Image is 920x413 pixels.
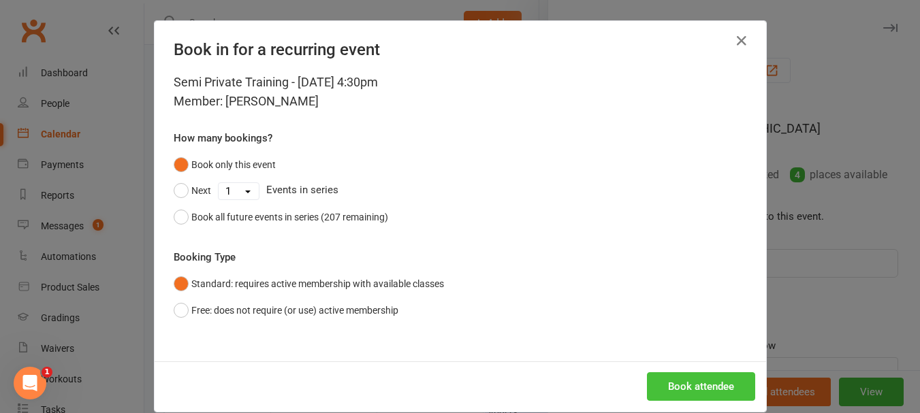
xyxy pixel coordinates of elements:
[731,30,752,52] button: Close
[174,249,236,265] label: Booking Type
[647,372,755,401] button: Book attendee
[191,210,388,225] div: Book all future events in series (207 remaining)
[174,178,747,203] div: Events in series
[174,204,388,230] button: Book all future events in series (207 remaining)
[174,40,747,59] h4: Book in for a recurring event
[174,130,272,146] label: How many bookings?
[174,271,444,297] button: Standard: requires active membership with available classes
[174,73,747,111] div: Semi Private Training - [DATE] 4:30pm Member: [PERSON_NAME]
[174,297,398,323] button: Free: does not require (or use) active membership
[174,152,276,178] button: Book only this event
[174,178,211,203] button: Next
[14,367,46,399] iframe: Intercom live chat
[42,367,52,378] span: 1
